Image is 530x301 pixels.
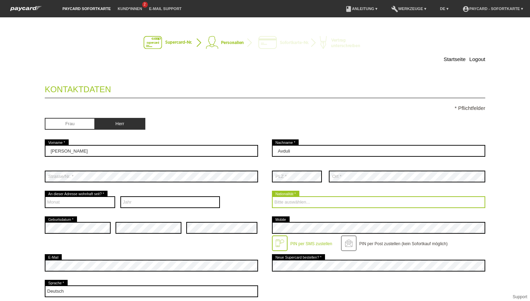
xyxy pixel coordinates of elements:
legend: Kontaktdaten [45,78,485,98]
i: account_circle [462,6,469,12]
a: paycard Sofortkarte [7,8,45,13]
a: Kund*innen [114,7,145,11]
p: * Pflichtfelder [45,105,485,111]
label: PIN per SMS zustellen [290,241,332,246]
a: buildWerkzeuge ▾ [388,7,430,11]
label: PIN per Post zustellen (kein Sofortkauf möglich) [359,241,448,246]
i: book [345,6,352,12]
a: E-Mail Support [146,7,185,11]
a: bookAnleitung ▾ [342,7,381,11]
a: account_circlepaycard - Sofortkarte ▾ [459,7,527,11]
a: DE ▾ [437,7,452,11]
i: build [391,6,398,12]
a: paycard Sofortkarte [59,7,114,11]
img: paycard Sofortkarte [7,5,45,12]
a: Logout [469,56,485,62]
img: instantcard-v2-de-2.png [144,36,386,50]
span: 2 [142,2,148,8]
a: Startseite [444,56,465,62]
a: Support [513,294,527,299]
